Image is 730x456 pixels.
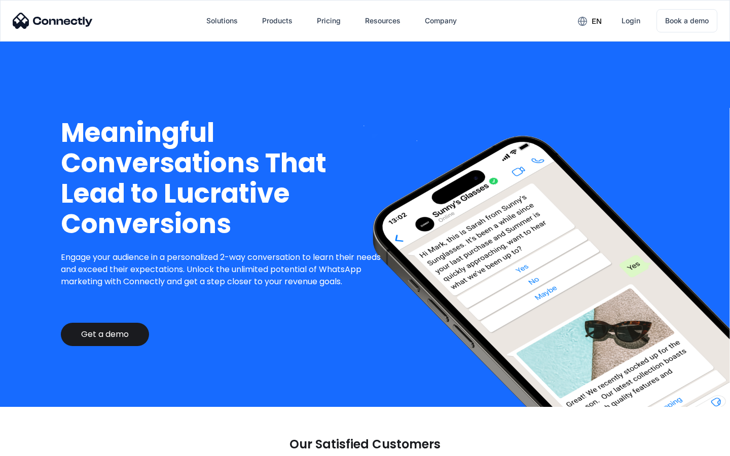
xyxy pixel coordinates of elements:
div: Company [425,14,457,28]
div: Resources [365,14,400,28]
aside: Language selected: English [10,438,61,452]
ul: Language list [20,438,61,452]
h1: Meaningful Conversations That Lead to Lucrative Conversions [61,118,389,239]
div: Products [262,14,293,28]
div: Get a demo [81,329,129,339]
div: Pricing [317,14,341,28]
a: Book a demo [656,9,717,32]
p: Our Satisfied Customers [289,437,441,451]
a: Login [613,9,648,33]
a: Get a demo [61,323,149,346]
div: Solutions [206,14,238,28]
a: Pricing [309,9,349,33]
div: en [592,14,602,28]
img: Connectly Logo [13,13,93,29]
p: Engage your audience in a personalized 2-way conversation to learn their needs and exceed their e... [61,251,389,288]
div: Login [622,14,640,28]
